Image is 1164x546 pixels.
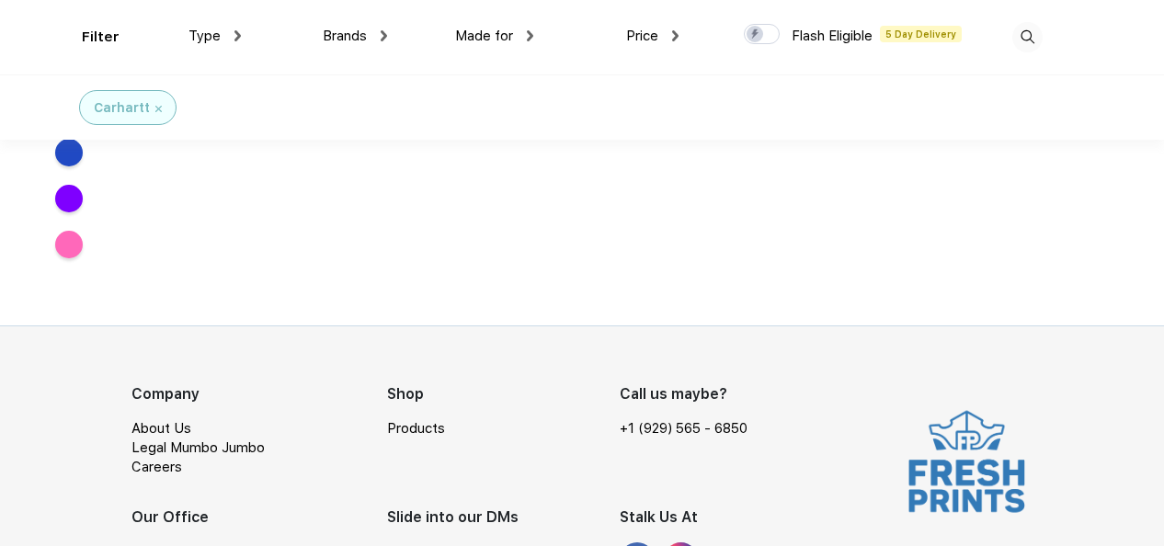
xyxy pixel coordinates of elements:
[323,28,367,44] span: Brands
[626,28,658,44] span: Price
[387,383,620,405] div: Shop
[880,26,962,42] span: 5 Day Delivery
[1012,22,1043,52] img: desktop_search.svg
[381,30,387,41] img: dropdown.png
[672,30,679,41] img: dropdown.png
[131,420,191,437] a: About Us
[620,383,759,405] div: Call us maybe?
[131,383,387,405] div: Company
[131,459,182,475] a: Careers
[131,439,265,456] a: Legal Mumbo Jumbo
[455,28,513,44] span: Made for
[527,30,533,41] img: dropdown.png
[792,28,873,44] span: Flash Eligible
[82,27,120,48] div: Filter
[131,506,387,529] div: Our Office
[155,106,162,112] img: filter_cancel.svg
[94,98,150,118] div: Carhartt
[387,506,620,529] div: Slide into our DMs
[620,506,759,529] div: Stalk Us At
[234,30,241,41] img: dropdown.png
[387,420,445,437] a: Products
[188,28,221,44] span: Type
[620,419,747,438] a: +1 (929) 565 - 6850
[901,406,1033,517] img: logo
